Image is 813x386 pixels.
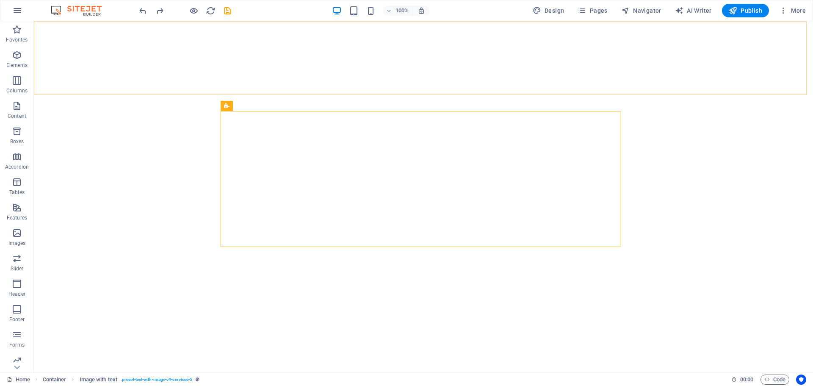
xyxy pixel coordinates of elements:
h6: Session time [731,375,754,385]
span: Click to select. Double-click to edit [43,375,66,385]
i: This element is a customizable preset [196,377,199,382]
span: . preset-text-with-image-v4-services-5 [121,375,192,385]
img: Editor Logo [49,6,112,16]
i: On resize automatically adjust zoom level to fit chosen device. [418,7,425,14]
p: Accordion [5,164,29,170]
span: Publish [729,6,762,15]
span: : [746,376,747,383]
nav: breadcrumb [43,375,200,385]
p: Header [8,291,25,297]
p: Images [8,240,26,247]
span: Click to select. Double-click to edit [80,375,117,385]
i: Save (Ctrl+S) [223,6,232,16]
p: Boxes [10,138,24,145]
span: Code [764,375,785,385]
span: Design [533,6,564,15]
button: More [776,4,809,17]
span: More [779,6,806,15]
span: Navigator [621,6,661,15]
p: Favorites [6,36,28,43]
p: Footer [9,316,25,323]
i: Redo: Add element (Ctrl+Y, ⌘+Y) [155,6,165,16]
button: Click here to leave preview mode and continue editing [188,6,199,16]
p: Forms [9,342,25,348]
button: Usercentrics [796,375,806,385]
i: Undo: Variant changed: Boxed (Ctrl+Z) [138,6,148,16]
p: Features [7,214,27,221]
button: reload [205,6,216,16]
span: AI Writer [675,6,712,15]
button: AI Writer [672,4,715,17]
button: Pages [574,4,611,17]
div: Design (Ctrl+Alt+Y) [529,4,568,17]
button: 100% [383,6,413,16]
p: Slider [11,265,24,272]
p: Elements [6,62,28,69]
p: Columns [6,87,28,94]
h6: 100% [395,6,409,16]
span: 00 00 [740,375,753,385]
button: Design [529,4,568,17]
button: Navigator [618,4,665,17]
a: Click to cancel selection. Double-click to open Pages [7,375,30,385]
button: save [222,6,232,16]
p: Content [8,113,26,119]
button: Code [760,375,789,385]
span: Pages [578,6,607,15]
p: Tables [9,189,25,196]
button: undo [138,6,148,16]
button: Publish [722,4,769,17]
button: redo [155,6,165,16]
